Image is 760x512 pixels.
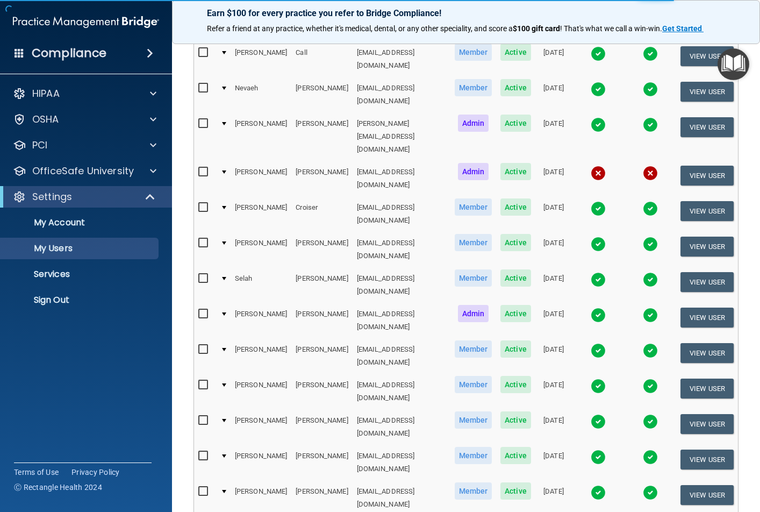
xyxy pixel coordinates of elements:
button: View User [680,237,734,257]
td: [DATE] [535,409,572,445]
button: View User [680,46,734,66]
td: [PERSON_NAME] [291,267,352,303]
h4: Compliance [32,46,106,61]
strong: Get Started [662,24,702,33]
button: View User [680,117,734,137]
img: tick.e7d51cea.svg [591,379,606,394]
button: View User [680,414,734,434]
img: tick.e7d51cea.svg [591,414,606,429]
button: Open Resource Center [718,48,749,80]
span: Member [455,79,492,96]
span: Ⓒ Rectangle Health 2024 [14,482,102,493]
img: tick.e7d51cea.svg [643,450,658,465]
span: Member [455,482,492,500]
td: [EMAIL_ADDRESS][DOMAIN_NAME] [353,338,450,374]
span: Member [455,234,492,251]
td: [EMAIL_ADDRESS][DOMAIN_NAME] [353,196,450,232]
img: tick.e7d51cea.svg [643,201,658,216]
a: Terms of Use [14,467,59,478]
span: ! That's what we call a win-win. [560,24,662,33]
span: Member [455,340,492,358]
button: View User [680,450,734,470]
button: View User [680,272,734,292]
img: tick.e7d51cea.svg [591,343,606,358]
img: tick.e7d51cea.svg [591,272,606,287]
img: tick.e7d51cea.svg [591,237,606,252]
img: tick.e7d51cea.svg [643,272,658,287]
button: View User [680,201,734,221]
span: Member [455,44,492,61]
img: tick.e7d51cea.svg [591,308,606,323]
button: View User [680,485,734,505]
td: [EMAIL_ADDRESS][DOMAIN_NAME] [353,77,450,112]
td: Call [291,41,352,77]
p: Earn $100 for every practice you refer to Bridge Compliance! [207,8,725,18]
td: [EMAIL_ADDRESS][DOMAIN_NAME] [353,409,450,445]
td: [DATE] [535,267,572,303]
img: tick.e7d51cea.svg [591,201,606,216]
td: [PERSON_NAME] [291,303,352,338]
img: tick.e7d51cea.svg [643,237,658,252]
p: Settings [32,190,72,203]
td: [PERSON_NAME] [231,409,291,445]
td: [DATE] [535,196,572,232]
td: Selah [231,267,291,303]
td: [PERSON_NAME] [291,445,352,480]
td: [EMAIL_ADDRESS][DOMAIN_NAME] [353,303,450,338]
td: [PERSON_NAME] [231,41,291,77]
span: Active [500,44,531,61]
a: Settings [13,190,156,203]
img: tick.e7d51cea.svg [643,343,658,358]
img: tick.e7d51cea.svg [591,485,606,500]
span: Admin [458,115,489,132]
td: [PERSON_NAME] [231,161,291,196]
td: [EMAIL_ADDRESS][DOMAIN_NAME] [353,267,450,303]
img: tick.e7d51cea.svg [643,414,658,429]
span: Member [455,269,492,287]
td: [DATE] [535,161,572,196]
img: PMB logo [13,11,159,33]
td: [PERSON_NAME] [231,445,291,480]
td: [PERSON_NAME] [291,338,352,374]
td: [PERSON_NAME] [231,338,291,374]
td: [EMAIL_ADDRESS][DOMAIN_NAME] [353,41,450,77]
img: tick.e7d51cea.svg [591,46,606,61]
span: Active [500,234,531,251]
td: [PERSON_NAME] [231,232,291,267]
span: Active [500,340,531,358]
span: Refer a friend at any practice, whether it's medical, dental, or any other speciality, and score a [207,24,513,33]
button: View User [680,82,734,102]
img: tick.e7d51cea.svg [643,82,658,97]
button: View User [680,308,734,328]
a: HIPAA [13,87,156,100]
span: Active [500,163,531,180]
span: Member [455,376,492,393]
td: [PERSON_NAME] [231,374,291,409]
img: tick.e7d51cea.svg [643,485,658,500]
img: tick.e7d51cea.svg [591,117,606,132]
td: [PERSON_NAME] [291,77,352,112]
p: PCI [32,139,47,152]
td: [PERSON_NAME] [231,196,291,232]
span: Active [500,269,531,287]
button: View User [680,166,734,186]
p: OSHA [32,113,59,126]
img: tick.e7d51cea.svg [643,379,658,394]
td: [PERSON_NAME] [291,374,352,409]
a: Privacy Policy [71,467,120,478]
span: Admin [458,163,489,180]
a: PCI [13,139,156,152]
img: tick.e7d51cea.svg [643,308,658,323]
img: cross.ca9f0e7f.svg [591,166,606,181]
td: [PERSON_NAME] [231,303,291,338]
img: tick.e7d51cea.svg [591,82,606,97]
p: My Users [7,243,154,254]
p: HIPAA [32,87,60,100]
img: tick.e7d51cea.svg [643,117,658,132]
td: [PERSON_NAME] [291,409,352,445]
td: [PERSON_NAME] [291,112,352,161]
td: [PERSON_NAME] [291,232,352,267]
td: [DATE] [535,112,572,161]
td: [PERSON_NAME][EMAIL_ADDRESS][DOMAIN_NAME] [353,112,450,161]
span: Active [500,198,531,216]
